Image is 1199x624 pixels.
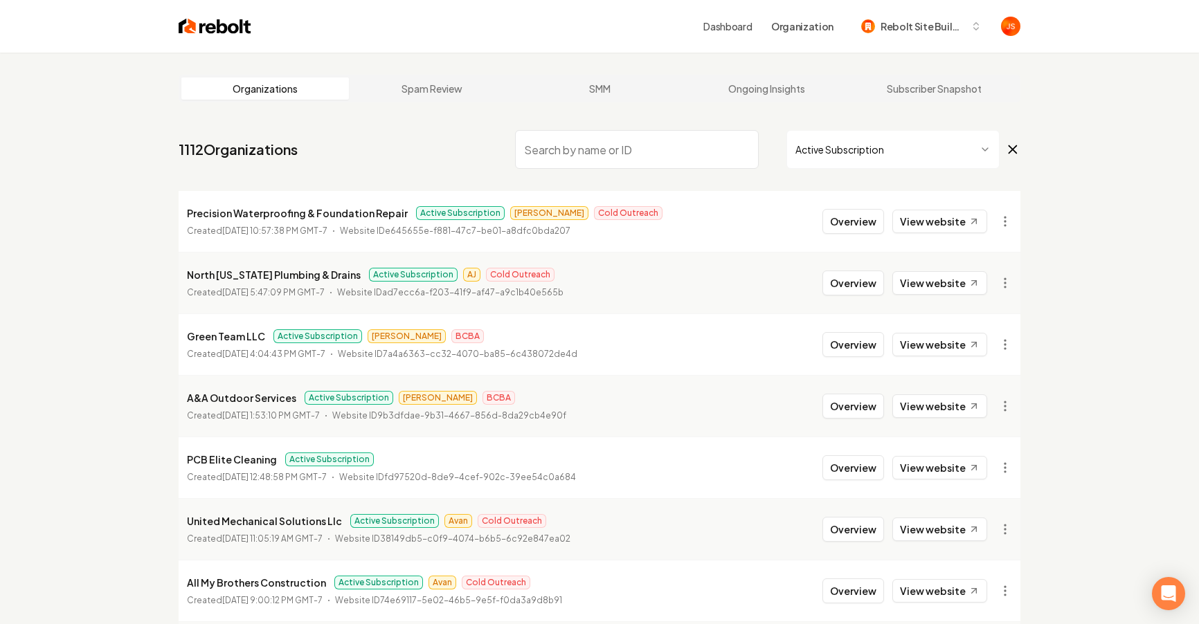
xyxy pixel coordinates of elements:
a: Dashboard [703,19,752,33]
time: [DATE] 9:00:12 PM GMT-7 [222,595,323,605]
time: [DATE] 5:47:09 PM GMT-7 [222,287,325,297]
button: Overview [822,209,884,234]
span: BCBA [451,329,484,343]
p: Created [187,286,325,300]
a: SMM [516,77,683,100]
span: BCBA [483,391,515,405]
span: Active Subscription [273,329,362,343]
p: Website ID 74e69117-5e02-46b5-9e5f-f0da3a9d8b91 [335,594,562,607]
span: Rebolt Site Builder [881,19,965,34]
a: Ongoing Insights [683,77,851,100]
a: Subscriber Snapshot [850,77,1018,100]
a: View website [892,394,987,418]
button: Overview [822,578,884,603]
p: Precision Waterproofing & Foundation Repair [187,205,408,221]
span: Active Subscription [416,206,505,220]
span: Active Subscription [305,391,393,405]
img: Rebolt Site Builder [861,19,875,33]
p: Created [187,409,320,423]
span: [PERSON_NAME] [368,329,446,343]
p: Green Team LLC [187,328,265,345]
a: Organizations [181,77,349,100]
p: All My Brothers Construction [187,574,326,591]
p: Created [187,347,325,361]
span: [PERSON_NAME] [510,206,588,220]
p: Created [187,470,327,484]
button: Overview [822,517,884,542]
span: Active Subscription [369,268,458,282]
a: View website [892,271,987,295]
button: Overview [822,394,884,419]
a: View website [892,579,987,603]
span: Cold Outreach [478,514,546,528]
button: Organization [763,14,842,39]
span: AJ [463,268,480,282]
a: View website [892,517,987,541]
span: Cold Outreach [486,268,555,282]
time: [DATE] 4:04:43 PM GMT-7 [222,349,325,359]
p: PCB Elite Cleaning [187,451,277,468]
p: A&A Outdoor Services [187,389,296,406]
span: Cold Outreach [594,206,662,220]
span: Active Subscription [350,514,439,528]
span: Avan [444,514,472,528]
p: Created [187,594,323,607]
input: Search by name or ID [515,130,759,169]
span: [PERSON_NAME] [399,391,477,405]
time: [DATE] 12:48:58 PM GMT-7 [222,472,327,482]
span: Avan [429,576,456,589]
p: Created [187,532,323,546]
p: Created [187,224,327,238]
a: View website [892,210,987,233]
img: James Shamoun [1001,17,1020,36]
time: [DATE] 1:53:10 PM GMT-7 [222,410,320,421]
p: North [US_STATE] Plumbing & Drains [187,266,361,283]
span: Active Subscription [285,452,374,466]
button: Open user button [1001,17,1020,36]
span: Active Subscription [334,576,423,589]
button: Overview [822,332,884,357]
button: Overview [822,455,884,480]
div: Open Intercom Messenger [1152,577,1185,610]
p: Website ID fd97520d-8de9-4cef-902c-39ee54c0a684 [339,470,576,484]
button: Overview [822,270,884,295]
p: Website ID 7a4a6363-cc32-4070-ba85-6c438072de4d [338,347,577,361]
p: Website ID e645655e-f881-47c7-be01-a8dfc0bda207 [340,224,570,238]
span: Cold Outreach [462,576,530,589]
p: Website ID 9b3dfdae-9b31-4667-856d-8da29cb4e90f [332,409,566,423]
p: Website ID 38149db5-c0f9-4074-b6b5-6c92e847ea02 [335,532,570,546]
p: Website ID ad7ecc6a-f203-41f9-af47-a9c1b40e565b [337,286,564,300]
time: [DATE] 11:05:19 AM GMT-7 [222,533,323,544]
a: View website [892,456,987,479]
p: United Mechanical Solutions Llc [187,513,342,529]
a: 1112Organizations [179,140,298,159]
a: Spam Review [349,77,516,100]
time: [DATE] 10:57:38 PM GMT-7 [222,226,327,236]
a: View website [892,333,987,356]
img: Rebolt Logo [179,17,251,36]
